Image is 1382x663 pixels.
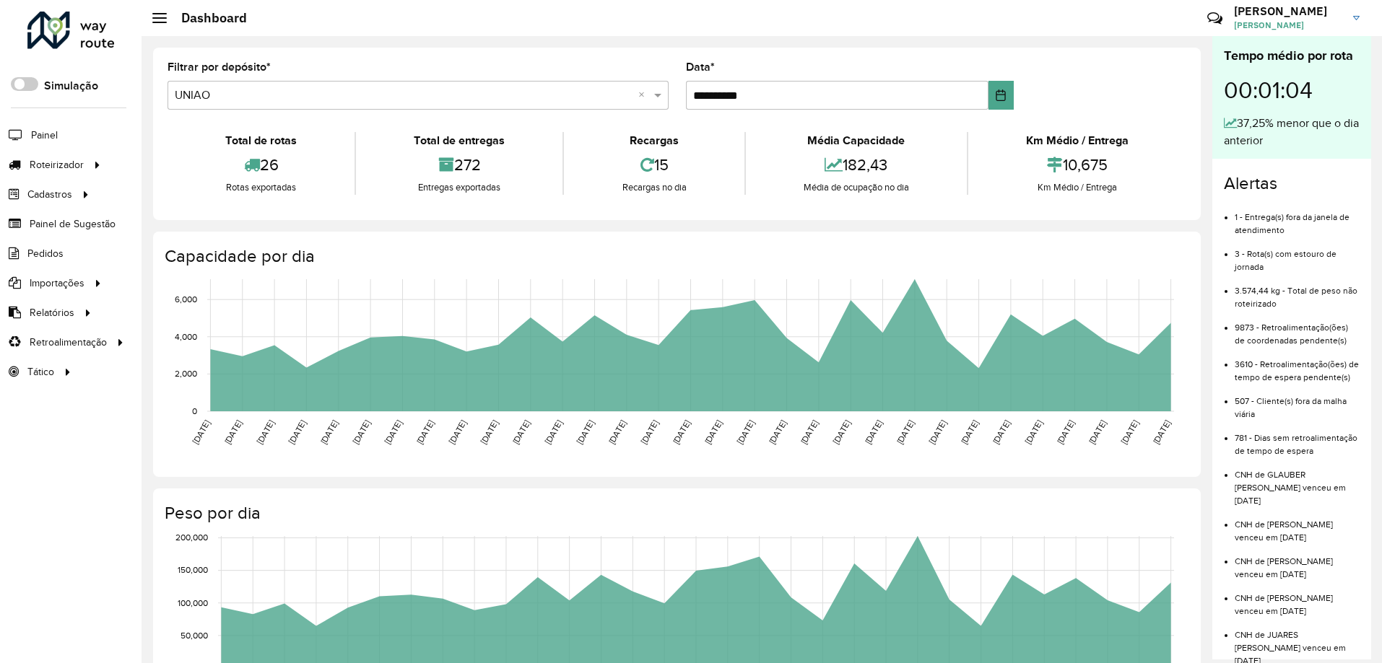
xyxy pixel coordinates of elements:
div: 00:01:04 [1224,66,1360,115]
li: CNH de [PERSON_NAME] venceu em [DATE] [1235,544,1360,581]
a: Contato Rápido [1199,3,1230,34]
div: Entregas exportadas [360,180,559,195]
text: [DATE] [1087,418,1108,446]
li: 781 - Dias sem retroalimentação de tempo de espera [1235,421,1360,457]
h4: Capacidade por dia [165,246,1186,267]
span: Retroalimentação [30,335,107,350]
div: Recargas [568,132,740,149]
text: [DATE] [318,418,339,446]
li: CNH de [PERSON_NAME] venceu em [DATE] [1235,581,1360,618]
text: [DATE] [255,418,276,446]
div: Média Capacidade [749,132,963,149]
text: [DATE] [1023,418,1044,446]
text: [DATE] [831,418,852,446]
text: 150,000 [178,566,208,575]
li: 9873 - Retroalimentação(ões) de coordenadas pendente(s) [1235,310,1360,347]
span: Painel [31,128,58,143]
button: Choose Date [988,81,1014,110]
text: [DATE] [895,418,916,446]
div: Rotas exportadas [171,180,351,195]
li: 1 - Entrega(s) fora da janela de atendimento [1235,200,1360,237]
span: Painel de Sugestão [30,216,116,232]
text: [DATE] [863,418,884,446]
text: [DATE] [191,418,212,446]
div: Km Médio / Entrega [972,180,1183,195]
li: CNH de [PERSON_NAME] venceu em [DATE] [1235,507,1360,544]
div: Tempo médio por rota [1224,46,1360,66]
span: Cadastros [27,187,72,202]
div: 37,25% menor que o dia anterior [1224,115,1360,149]
span: [PERSON_NAME] [1234,19,1342,32]
text: 2,000 [175,369,197,379]
span: Roteirizador [30,157,84,172]
text: [DATE] [1055,418,1076,446]
text: [DATE] [799,418,820,446]
text: 200,000 [175,533,208,543]
span: Tático [27,364,54,379]
span: Clear all [638,87,651,104]
li: 3610 - Retroalimentação(ões) de tempo de espera pendente(s) [1235,347,1360,384]
div: Total de rotas [171,132,351,149]
div: 182,43 [749,149,963,180]
text: 0 [192,406,197,416]
text: 6,000 [175,294,197,304]
text: [DATE] [414,418,435,446]
text: [DATE] [1119,418,1140,446]
div: 272 [360,149,559,180]
div: 15 [568,149,740,180]
text: [DATE] [959,418,980,446]
text: 4,000 [175,332,197,341]
li: 3 - Rota(s) com estouro de jornada [1235,237,1360,273]
span: Pedidos [27,246,64,261]
text: [DATE] [575,418,596,446]
text: [DATE] [543,418,564,446]
text: [DATE] [991,418,1012,446]
text: [DATE] [639,418,660,446]
div: Km Médio / Entrega [972,132,1183,149]
text: [DATE] [222,418,243,446]
text: [DATE] [287,418,308,446]
h3: [PERSON_NAME] [1234,4,1342,18]
div: Total de entregas [360,132,559,149]
text: [DATE] [671,418,692,446]
text: [DATE] [351,418,372,446]
h2: Dashboard [167,10,247,26]
text: [DATE] [383,418,404,446]
label: Filtrar por depósito [168,58,271,76]
text: [DATE] [767,418,788,446]
h4: Peso por dia [165,503,1186,524]
text: [DATE] [607,418,627,446]
text: [DATE] [479,418,500,446]
div: 26 [171,149,351,180]
li: CNH de GLAUBER [PERSON_NAME] venceu em [DATE] [1235,457,1360,507]
label: Simulação [44,77,98,95]
li: 507 - Cliente(s) fora da malha viária [1235,384,1360,421]
text: [DATE] [1151,418,1172,446]
label: Data [686,58,715,76]
text: [DATE] [927,418,948,446]
text: 100,000 [178,598,208,607]
span: Relatórios [30,305,74,320]
text: [DATE] [447,418,468,446]
text: [DATE] [735,418,756,446]
li: 3.574,44 kg - Total de peso não roteirizado [1235,273,1360,310]
div: Recargas no dia [568,180,740,195]
text: 50,000 [181,631,208,640]
div: 10,675 [972,149,1183,180]
div: Média de ocupação no dia [749,180,963,195]
text: [DATE] [703,418,723,446]
h4: Alertas [1224,173,1360,194]
span: Importações [30,276,84,291]
text: [DATE] [510,418,531,446]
